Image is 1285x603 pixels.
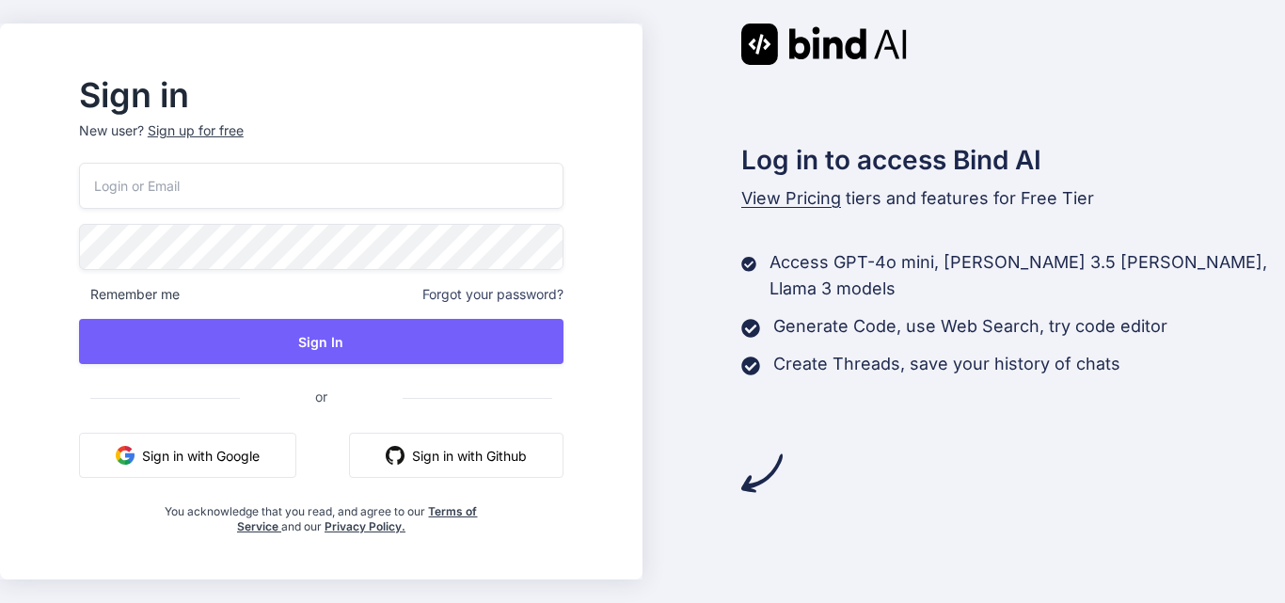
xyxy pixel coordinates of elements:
[349,433,563,478] button: Sign in with Github
[422,285,563,304] span: Forgot your password?
[79,163,563,209] input: Login or Email
[79,319,563,364] button: Sign In
[386,446,405,465] img: github
[325,519,405,533] a: Privacy Policy.
[116,446,135,465] img: google
[237,504,478,533] a: Terms of Service
[741,140,1285,180] h2: Log in to access Bind AI
[148,121,244,140] div: Sign up for free
[79,80,563,110] h2: Sign in
[741,188,841,208] span: View Pricing
[741,24,907,65] img: Bind AI logo
[79,121,563,163] p: New user?
[773,313,1167,340] p: Generate Code, use Web Search, try code editor
[773,351,1120,377] p: Create Threads, save your history of chats
[240,373,403,420] span: or
[79,285,180,304] span: Remember me
[741,185,1285,212] p: tiers and features for Free Tier
[741,452,783,494] img: arrow
[79,433,296,478] button: Sign in with Google
[769,249,1285,302] p: Access GPT-4o mini, [PERSON_NAME] 3.5 [PERSON_NAME], Llama 3 models
[160,493,484,534] div: You acknowledge that you read, and agree to our and our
